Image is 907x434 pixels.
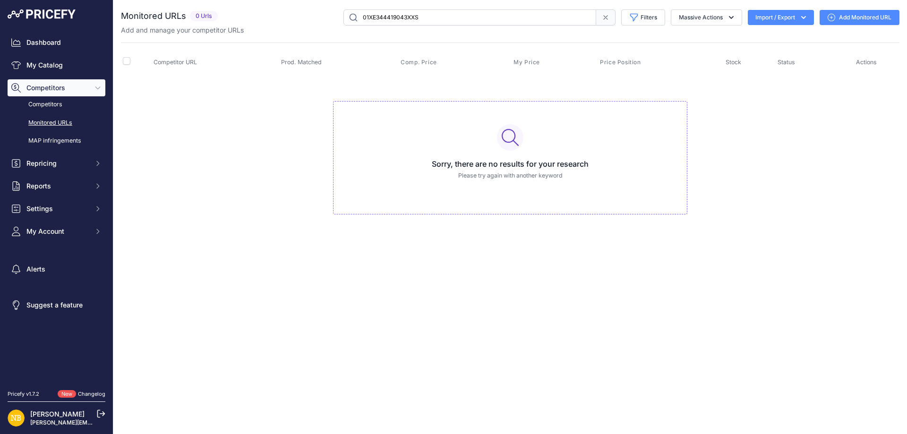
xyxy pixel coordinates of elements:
[726,59,741,66] span: Stock
[748,10,814,25] button: Import / Export
[8,133,105,149] a: MAP infringements
[26,227,88,236] span: My Account
[26,83,88,93] span: Competitors
[8,96,105,113] a: Competitors
[78,391,105,397] a: Changelog
[513,59,540,66] span: My Price
[671,9,742,26] button: Massive Actions
[341,171,679,180] p: Please try again with another keyword
[26,159,88,168] span: Repricing
[8,34,105,51] a: Dashboard
[778,59,795,66] span: Status
[26,204,88,213] span: Settings
[8,115,105,131] a: Monitored URLs
[8,57,105,74] a: My Catalog
[8,178,105,195] button: Reports
[600,59,641,66] span: Price Position
[401,59,439,66] button: Comp. Price
[401,59,437,66] span: Comp. Price
[343,9,596,26] input: Search
[30,410,85,418] a: [PERSON_NAME]
[8,390,39,398] div: Pricefy v1.7.2
[820,10,899,25] a: Add Monitored URL
[190,11,218,22] span: 0 Urls
[8,200,105,217] button: Settings
[600,59,642,66] button: Price Position
[281,59,322,66] span: Prod. Matched
[30,419,176,426] a: [PERSON_NAME][EMAIL_ADDRESS][DOMAIN_NAME]
[58,390,76,398] span: New
[8,261,105,278] a: Alerts
[121,26,244,35] p: Add and manage your competitor URLs
[513,59,542,66] button: My Price
[341,158,679,170] h3: Sorry, there are no results for your research
[621,9,665,26] button: Filters
[26,181,88,191] span: Reports
[8,79,105,96] button: Competitors
[856,59,877,66] span: Actions
[8,155,105,172] button: Repricing
[8,223,105,240] button: My Account
[154,59,197,66] span: Competitor URL
[8,34,105,379] nav: Sidebar
[121,9,186,23] h2: Monitored URLs
[8,9,76,19] img: Pricefy Logo
[8,297,105,314] a: Suggest a feature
